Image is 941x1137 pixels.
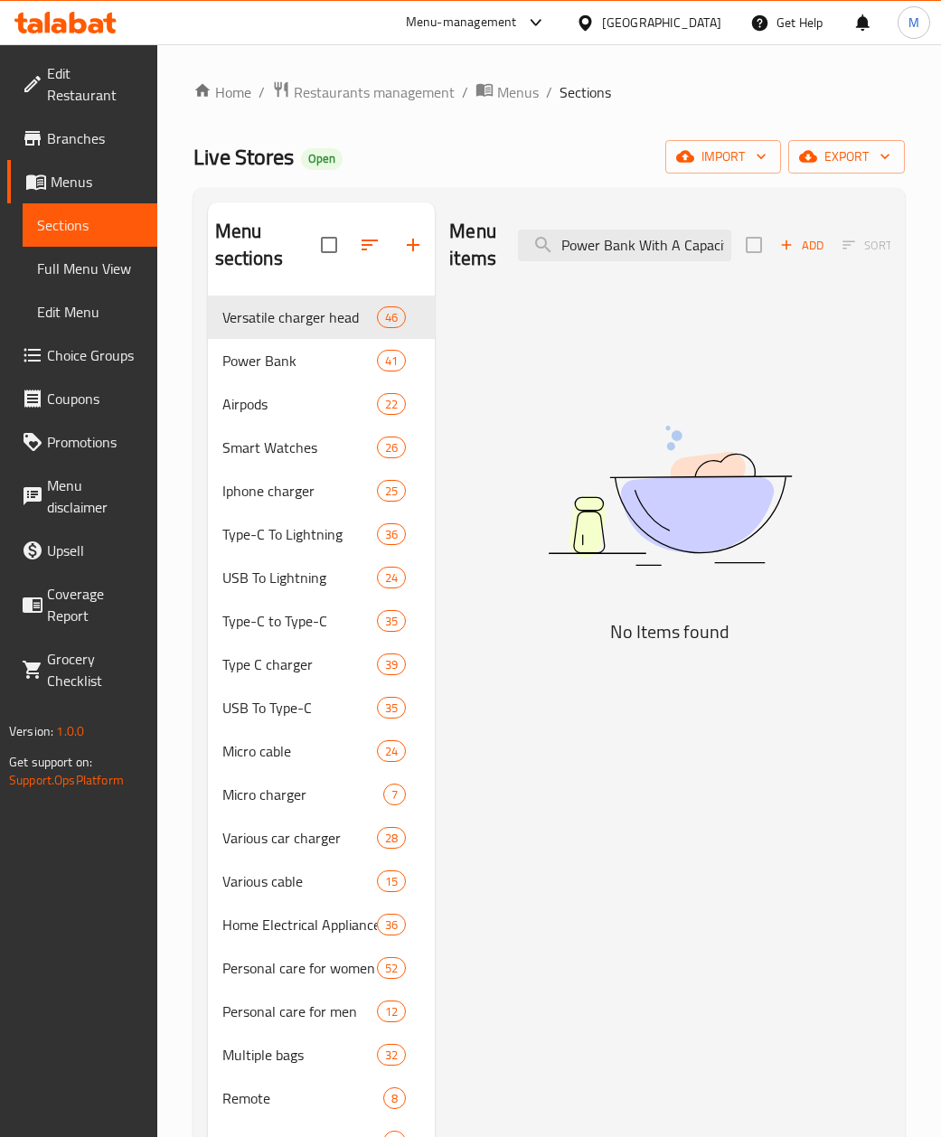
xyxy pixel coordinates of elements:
[208,339,436,382] div: Power Bank41
[377,567,406,588] div: items
[378,526,405,543] span: 36
[449,617,890,646] h5: No Items found
[377,306,406,328] div: items
[680,146,767,168] span: import
[377,1001,406,1022] div: items
[475,80,539,104] a: Menus
[9,750,92,774] span: Get support on:
[47,540,143,561] span: Upsell
[7,377,157,420] a: Coupons
[23,247,157,290] a: Full Menu View
[378,396,405,413] span: 22
[377,740,406,762] div: items
[208,903,436,946] div: Home Electrical Appliances36
[208,426,436,469] div: Smart Watches26
[378,700,405,717] span: 35
[208,686,436,729] div: USB To Type-C35
[259,81,265,103] li: /
[215,218,322,272] h2: Menu sections
[222,697,378,719] span: USB To Type-C
[602,13,721,33] div: [GEOGRAPHIC_DATA]
[803,146,890,168] span: export
[208,512,436,556] div: Type-C To Lightning36
[560,81,611,103] span: Sections
[831,231,904,259] span: Select section first
[222,437,378,458] span: Smart Watches
[193,136,294,177] span: Live Stores
[378,916,405,934] span: 36
[406,12,517,33] div: Menu-management
[23,290,157,334] a: Edit Menu
[377,827,406,849] div: items
[788,140,905,174] button: export
[383,784,406,805] div: items
[222,480,378,502] span: Iphone charger
[47,344,143,366] span: Choice Groups
[37,214,143,236] span: Sections
[222,610,378,632] span: Type-C to Type-C
[193,81,251,103] a: Home
[51,171,143,193] span: Menus
[222,870,378,892] span: Various cable
[222,740,378,762] span: Micro cable
[378,873,405,890] span: 15
[222,393,378,415] span: Airpods
[777,235,826,256] span: Add
[208,1076,436,1120] div: Remote8
[222,1044,378,1066] span: Multiple bags
[301,151,343,166] span: Open
[378,309,405,326] span: 46
[546,81,552,103] li: /
[378,830,405,847] span: 28
[378,613,405,630] span: 35
[378,1047,405,1064] span: 32
[208,860,436,903] div: Various cable15
[47,388,143,409] span: Coupons
[449,218,496,272] h2: Menu items
[378,569,405,587] span: 24
[56,719,84,743] span: 1.0.0
[208,990,436,1033] div: Personal care for men12
[7,572,157,637] a: Coverage Report
[378,439,405,456] span: 26
[462,81,468,103] li: /
[222,827,378,849] div: Various car charger
[47,62,143,106] span: Edit Restaurant
[222,1087,384,1109] span: Remote
[37,258,143,279] span: Full Menu View
[665,140,781,174] button: import
[378,352,405,370] span: 41
[208,729,436,773] div: Micro cable24
[208,296,436,339] div: Versatile charger head46
[47,475,143,518] span: Menu disclaimer
[9,719,53,743] span: Version:
[222,567,378,588] span: USB To Lightning
[377,1044,406,1066] div: items
[384,786,405,803] span: 7
[47,648,143,691] span: Grocery Checklist
[378,483,405,500] span: 25
[7,334,157,377] a: Choice Groups
[222,653,378,675] span: Type C charger
[222,350,378,371] span: Power Bank
[222,914,378,935] span: Home Electrical Appliances
[208,773,436,816] div: Micro charger7
[9,768,124,792] a: Support.OpsPlatform
[7,160,157,203] a: Menus
[37,301,143,323] span: Edit Menu
[47,583,143,626] span: Coverage Report
[193,80,905,104] nav: breadcrumb
[449,379,890,613] img: dish.svg
[222,306,378,328] span: Versatile charger head
[208,382,436,426] div: Airpods22
[7,464,157,529] a: Menu disclaimer
[773,231,831,259] button: Add
[208,643,436,686] div: Type C charger39
[208,599,436,643] div: Type-C to Type-C35
[208,946,436,990] div: Personal care for women52
[378,960,405,977] span: 52
[294,81,455,103] span: Restaurants management
[222,523,378,545] span: Type-C To Lightning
